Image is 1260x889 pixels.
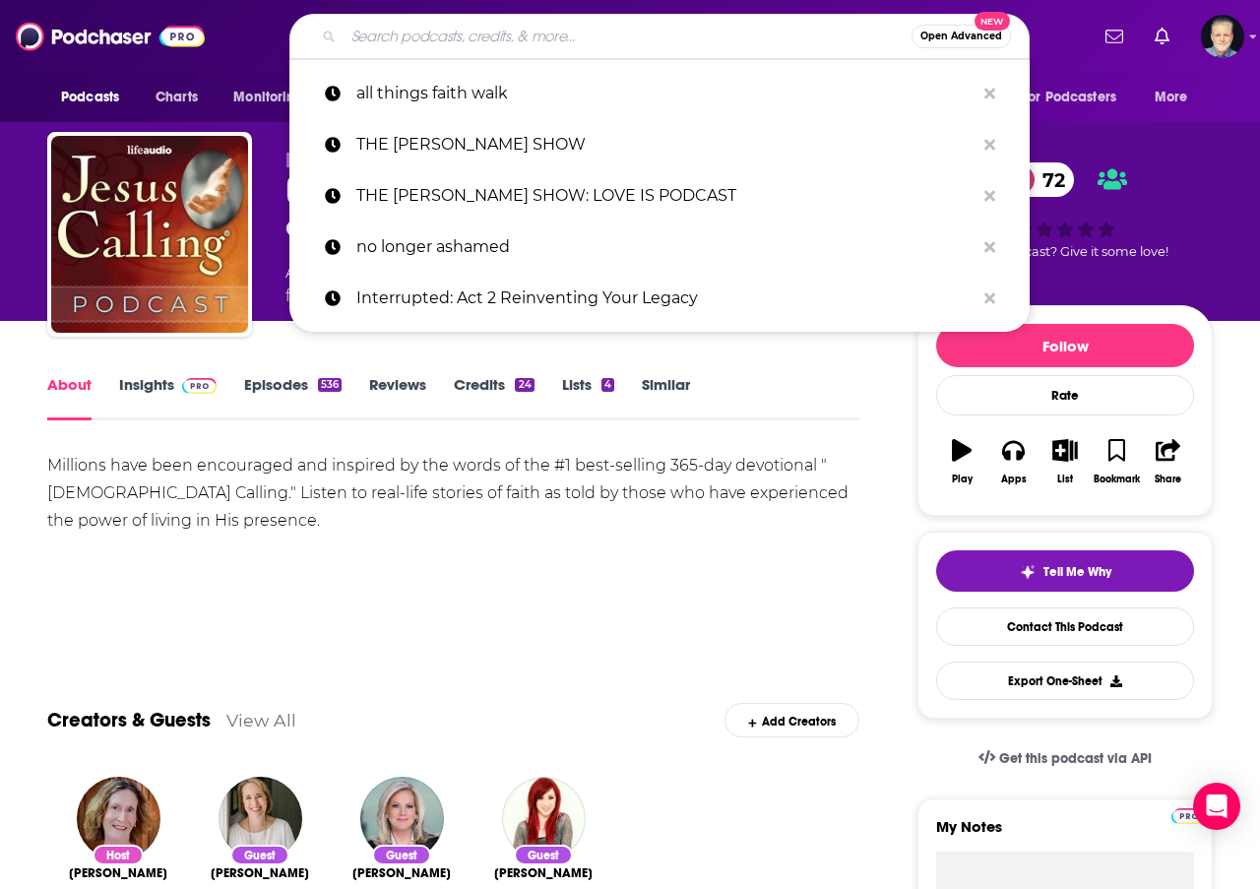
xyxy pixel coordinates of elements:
div: Guest [372,845,431,865]
div: Guest [230,845,289,865]
button: Play [936,426,987,497]
button: Share [1143,426,1194,497]
label: My Notes [936,817,1194,852]
button: tell me why sparkleTell Me Why [936,550,1194,592]
span: Good podcast? Give it some love! [962,244,1168,259]
img: User Profile [1201,15,1244,58]
input: Search podcasts, credits, & more... [344,21,912,52]
span: [PERSON_NAME] [494,865,593,881]
img: Jen Ledger [502,777,586,860]
span: Logged in as JonesLiterary [1201,15,1244,58]
img: Sissy Goff [219,777,302,860]
span: [PERSON_NAME] [69,865,167,881]
a: Show notifications dropdown [1098,20,1131,53]
button: Show profile menu [1201,15,1244,58]
img: Shannon Bream [360,777,444,860]
span: New [975,12,1010,31]
div: Play [952,474,973,485]
img: Podchaser Pro [1171,808,1206,824]
div: 4 [601,378,614,392]
div: A weekly podcast [285,261,801,308]
img: Podchaser Pro [182,378,217,394]
span: More [1155,84,1188,111]
button: Open AdvancedNew [912,25,1011,48]
span: [DEMOGRAPHIC_DATA] Calling [285,150,541,168]
div: 72Good podcast? Give it some love! [917,150,1213,273]
button: Bookmark [1091,426,1142,497]
span: featuring [285,285,801,308]
p: THE KIM SORRELLE SHOW [356,119,975,170]
a: View All [226,710,296,730]
div: Share [1155,474,1181,485]
button: Export One-Sheet [936,662,1194,700]
a: Pro website [1171,805,1206,824]
div: Open Intercom Messenger [1193,783,1240,830]
img: Sarah Young [77,777,160,860]
div: Rate [936,375,1194,415]
a: Jen Ledger [494,865,593,881]
a: no longer ashamed [289,222,1030,273]
a: Sissy Goff [211,865,309,881]
button: open menu [220,79,329,116]
a: InsightsPodchaser Pro [119,375,217,420]
div: 536 [318,378,342,392]
span: Open Advanced [920,32,1002,41]
button: open menu [1009,79,1145,116]
div: Search podcasts, credits, & more... [289,14,1030,59]
a: Episodes536 [244,375,342,420]
a: Interrupted: Act 2 Reinventing Your Legacy [289,273,1030,324]
span: [PERSON_NAME] [211,865,309,881]
span: Get this podcast via API [999,750,1152,767]
span: Tell Me Why [1043,564,1111,580]
img: Podchaser - Follow, Share and Rate Podcasts [16,18,205,55]
span: For Podcasters [1022,84,1116,111]
div: Guest [514,845,573,865]
p: Interrupted: Act 2 Reinventing Your Legacy [356,273,975,324]
span: 72 [1023,162,1075,197]
span: Monitoring [233,84,303,111]
a: Contact This Podcast [936,607,1194,646]
a: Shannon Bream [352,865,451,881]
a: all things faith walk [289,68,1030,119]
div: Bookmark [1094,474,1140,485]
p: all things faith walk [356,68,975,119]
p: no longer ashamed [356,222,975,273]
a: Credits24 [454,375,534,420]
div: Host [93,845,144,865]
button: open menu [47,79,145,116]
a: Lists4 [562,375,614,420]
img: Jesus Calling: Stories of Faith [51,136,248,333]
a: About [47,375,92,420]
a: Reviews [369,375,426,420]
a: THE [PERSON_NAME] SHOW: LOVE IS PODCAST [289,170,1030,222]
button: List [1039,426,1091,497]
img: tell me why sparkle [1020,564,1036,580]
p: THE KIM SORRELLE SHOW: LOVE IS PODCAST [356,170,975,222]
button: open menu [1141,79,1213,116]
div: 24 [515,378,534,392]
span: [PERSON_NAME] [352,865,451,881]
button: Apps [987,426,1039,497]
span: Charts [156,84,198,111]
a: 72 [1003,162,1075,197]
a: THE [PERSON_NAME] SHOW [289,119,1030,170]
a: Show notifications dropdown [1147,20,1177,53]
a: Sarah Young [69,865,167,881]
div: Millions have been encouraged and inspired by the words of the #1 best-selling 365-day devotional... [47,452,859,535]
button: Follow [936,324,1194,367]
div: Apps [1001,474,1027,485]
div: List [1057,474,1073,485]
span: Podcasts [61,84,119,111]
a: Creators & Guests [47,708,211,732]
div: Add Creators [724,703,859,737]
a: Similar [642,375,690,420]
a: Get this podcast via API [963,734,1167,783]
a: Charts [143,79,210,116]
